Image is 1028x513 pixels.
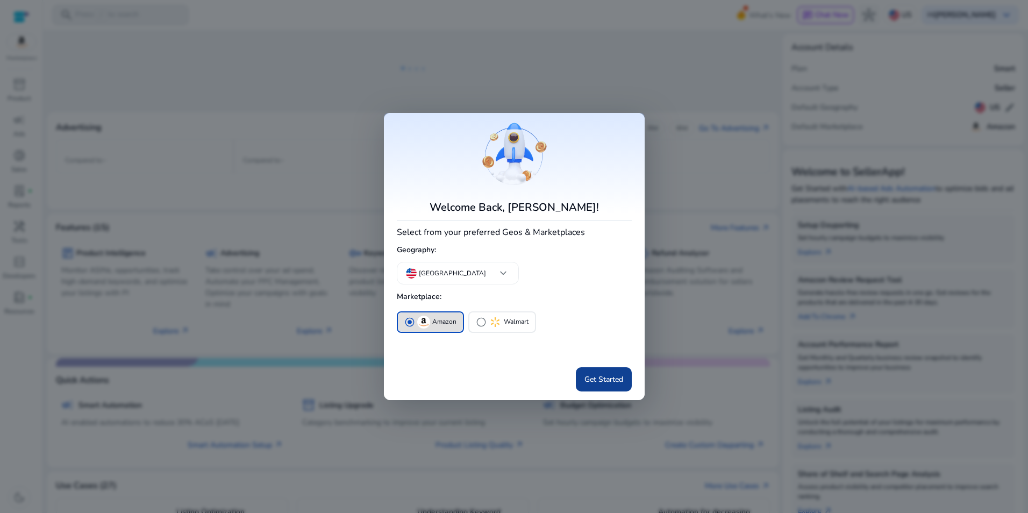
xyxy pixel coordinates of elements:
[404,317,415,327] span: radio_button_checked
[397,241,632,259] h5: Geography:
[497,267,510,280] span: keyboard_arrow_down
[584,374,623,385] span: Get Started
[417,316,430,329] img: amazon.svg
[432,316,456,327] p: Amazon
[489,316,502,329] img: walmart.svg
[504,316,529,327] p: Walmart
[476,317,487,327] span: radio_button_unchecked
[419,268,486,278] p: [GEOGRAPHIC_DATA]
[576,367,632,391] button: Get Started
[406,268,417,279] img: us.svg
[397,288,632,306] h5: Marketplace:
